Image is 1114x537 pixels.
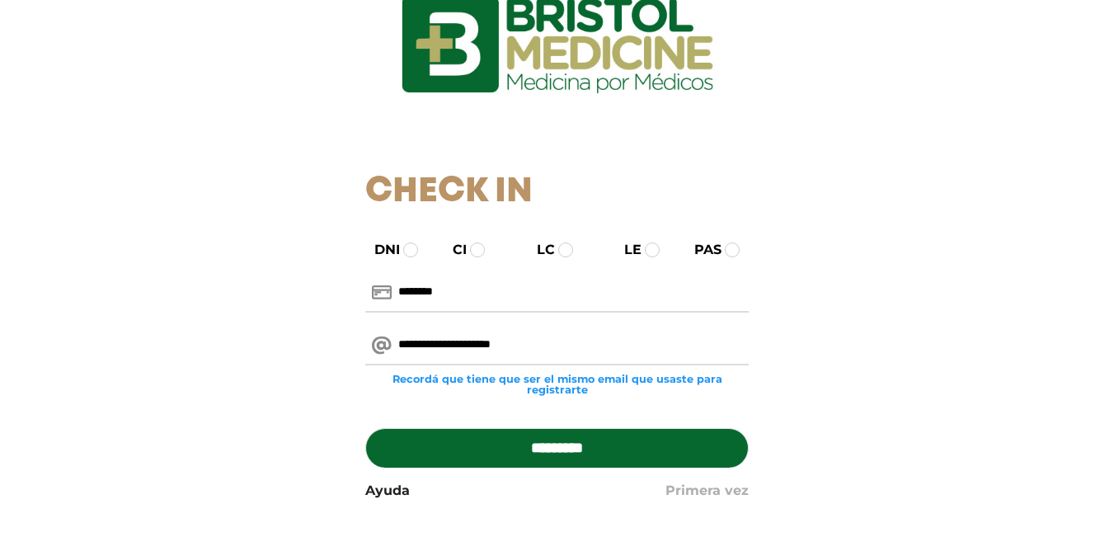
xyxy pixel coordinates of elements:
[360,240,400,260] label: DNI
[665,481,749,501] a: Primera vez
[438,240,467,260] label: CI
[609,240,642,260] label: LE
[365,374,749,395] small: Recordá que tiene que ser el mismo email que usaste para registrarte
[679,240,722,260] label: PAS
[365,172,749,213] h1: Check In
[522,240,555,260] label: LC
[365,481,410,501] a: Ayuda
